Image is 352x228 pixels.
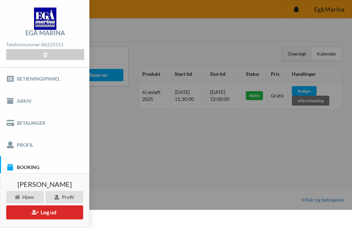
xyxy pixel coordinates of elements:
[25,30,65,36] div: Egå Marina
[34,8,56,30] img: logo
[6,40,84,49] div: Telefonnummer:
[42,41,64,47] strong: 86225551
[18,181,72,188] span: [PERSON_NAME]
[6,205,83,219] button: Log ud
[45,191,83,203] div: Profil
[6,191,44,203] div: Hjem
